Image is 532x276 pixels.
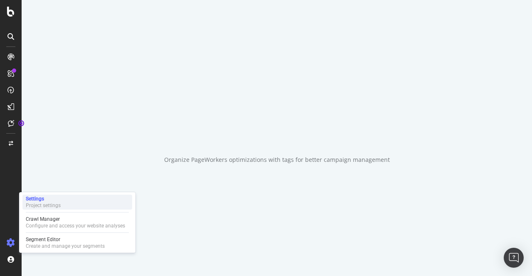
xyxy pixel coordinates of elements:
div: Open Intercom Messenger [504,248,524,268]
div: Project settings [26,202,61,209]
div: Crawl Manager [26,216,125,222]
div: animation [247,112,307,142]
div: Settings [26,195,61,202]
a: Crawl ManagerConfigure and access your website analyses [22,215,132,230]
a: SettingsProject settings [22,195,132,210]
div: Configure and access your website analyses [26,222,125,229]
div: Tooltip anchor [17,120,25,127]
div: Organize PageWorkers optimizations with tags for better campaign management [164,156,390,164]
a: Segment EditorCreate and manage your segments [22,235,132,250]
div: Create and manage your segments [26,243,105,249]
div: Segment Editor [26,236,105,243]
